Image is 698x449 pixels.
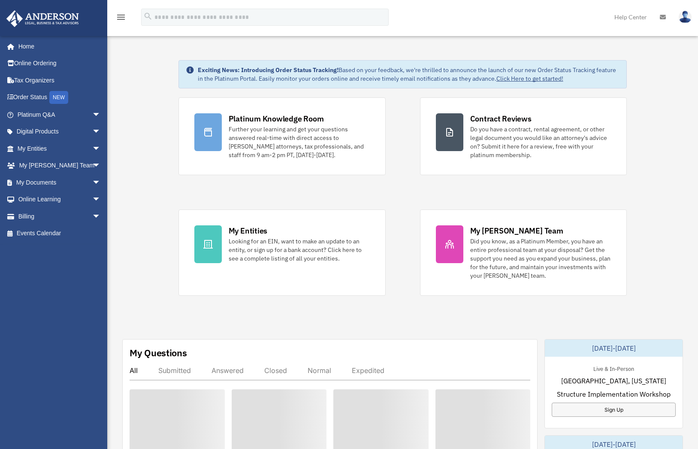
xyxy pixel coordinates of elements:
span: arrow_drop_down [92,157,109,175]
span: arrow_drop_down [92,208,109,225]
a: Tax Organizers [6,72,114,89]
div: Closed [264,366,287,375]
div: Answered [212,366,244,375]
a: My Entities Looking for an EIN, want to make an update to an entity, or sign up for a bank accoun... [178,209,386,296]
span: arrow_drop_down [92,174,109,191]
strong: Exciting News: Introducing Order Status Tracking! [198,66,338,74]
div: My [PERSON_NAME] Team [470,225,563,236]
div: [DATE]-[DATE] [545,340,683,357]
div: Platinum Knowledge Room [229,113,324,124]
div: My Entities [229,225,267,236]
span: arrow_drop_down [92,123,109,141]
span: Structure Implementation Workshop [557,389,671,399]
div: NEW [49,91,68,104]
span: arrow_drop_down [92,106,109,124]
a: Contract Reviews Do you have a contract, rental agreement, or other legal document you would like... [420,97,627,175]
div: Do you have a contract, rental agreement, or other legal document you would like an attorney's ad... [470,125,611,159]
div: Further your learning and get your questions answered real-time with direct access to [PERSON_NAM... [229,125,370,159]
a: Order StatusNEW [6,89,114,106]
a: Home [6,38,109,55]
a: Billingarrow_drop_down [6,208,114,225]
img: User Pic [679,11,692,23]
a: Digital Productsarrow_drop_down [6,123,114,140]
a: Click Here to get started! [496,75,563,82]
a: Sign Up [552,403,676,417]
a: My [PERSON_NAME] Teamarrow_drop_down [6,157,114,174]
div: My Questions [130,346,187,359]
a: Platinum Knowledge Room Further your learning and get your questions answered real-time with dire... [178,97,386,175]
a: Online Ordering [6,55,114,72]
a: Events Calendar [6,225,114,242]
div: Did you know, as a Platinum Member, you have an entire professional team at your disposal? Get th... [470,237,611,280]
a: Platinum Q&Aarrow_drop_down [6,106,114,123]
div: Normal [308,366,331,375]
div: Expedited [352,366,384,375]
span: arrow_drop_down [92,191,109,209]
div: All [130,366,138,375]
i: search [143,12,153,21]
a: menu [116,15,126,22]
i: menu [116,12,126,22]
img: Anderson Advisors Platinum Portal [4,10,82,27]
a: My Documentsarrow_drop_down [6,174,114,191]
span: [GEOGRAPHIC_DATA], [US_STATE] [561,376,666,386]
span: arrow_drop_down [92,140,109,158]
div: Based on your feedback, we're thrilled to announce the launch of our new Order Status Tracking fe... [198,66,620,83]
div: Looking for an EIN, want to make an update to an entity, or sign up for a bank account? Click her... [229,237,370,263]
div: Contract Reviews [470,113,532,124]
a: Online Learningarrow_drop_down [6,191,114,208]
a: My Entitiesarrow_drop_down [6,140,114,157]
div: Live & In-Person [586,364,641,373]
div: Submitted [158,366,191,375]
a: My [PERSON_NAME] Team Did you know, as a Platinum Member, you have an entire professional team at... [420,209,627,296]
